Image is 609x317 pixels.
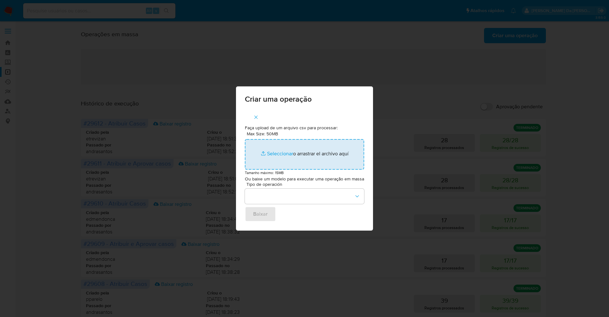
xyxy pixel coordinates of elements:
[247,131,278,137] label: Max Size: 50MB
[245,95,364,103] span: Criar uma operação
[245,125,364,131] p: Faça upload de um arquivo csv para processar:
[245,170,284,175] small: Tamanho máximo: 15MB
[245,176,364,182] p: Ou baixe um modelo para executar uma operação em massa
[246,182,366,186] span: Tipo de operación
